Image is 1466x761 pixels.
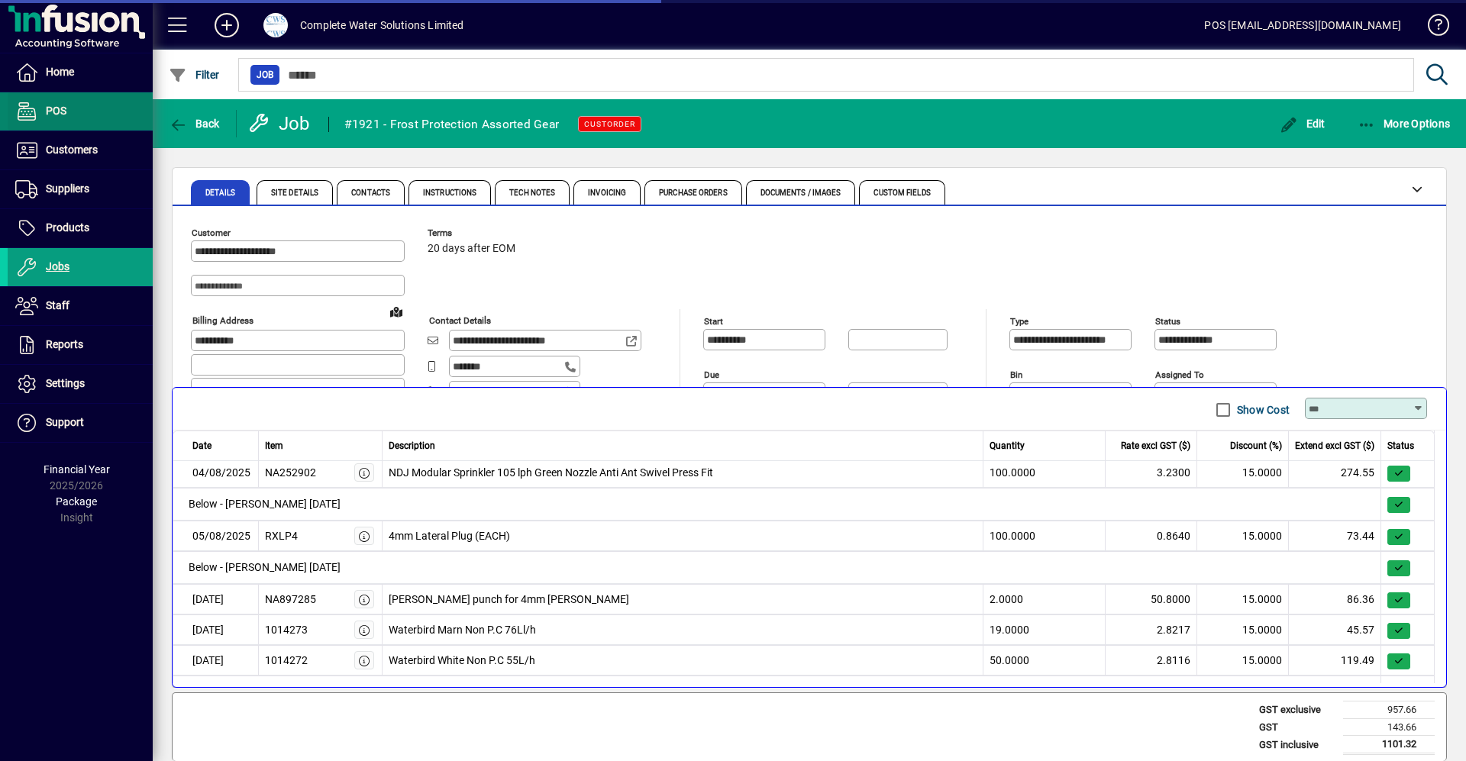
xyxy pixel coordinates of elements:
[1280,118,1326,130] span: Edit
[383,584,984,614] td: [PERSON_NAME] punch for 4mm [PERSON_NAME]
[46,377,85,389] span: Settings
[344,112,560,137] div: #1921 - Frost Protection Assorted Gear
[351,189,390,197] span: Contacts
[1197,614,1289,645] td: 15.0000
[46,105,66,117] span: POS
[1289,457,1381,488] td: 274.55
[46,338,83,350] span: Reports
[1289,584,1381,614] td: 86.36
[1289,645,1381,676] td: 119.49
[428,228,519,238] span: Terms
[1251,736,1343,754] td: GST inclusive
[760,189,841,197] span: Documents / Images
[248,111,313,136] div: Job
[1387,439,1414,453] span: Status
[202,11,251,39] button: Add
[383,614,984,645] td: Waterbird Marn Non P.C 76Ll/h
[169,69,220,81] span: Filter
[265,622,308,638] div: 1014273
[153,110,237,137] app-page-header-button: Back
[8,404,153,442] a: Support
[983,645,1106,676] td: 50.0000
[8,131,153,169] a: Customers
[1204,13,1401,37] div: POS [EMAIL_ADDRESS][DOMAIN_NAME]
[428,243,515,255] span: 20 days after EOM
[659,189,728,197] span: Purchase Orders
[8,53,153,92] a: Home
[1358,118,1451,130] span: More Options
[704,316,723,327] mat-label: Start
[1106,584,1197,614] td: 50.8000
[181,676,1380,708] div: [PERSON_NAME] [DATE]
[8,365,153,403] a: Settings
[873,189,930,197] span: Custom Fields
[265,439,283,453] span: Item
[173,645,259,676] td: [DATE]
[1010,316,1028,327] mat-label: Type
[192,439,212,453] span: Date
[46,182,89,195] span: Suppliers
[1343,736,1435,754] td: 1101.32
[423,189,476,197] span: Instructions
[389,439,435,453] span: Description
[265,653,308,669] div: 1014272
[1343,701,1435,719] td: 957.66
[8,326,153,364] a: Reports
[1106,645,1197,676] td: 2.8116
[56,495,97,508] span: Package
[165,61,224,89] button: Filter
[1121,439,1190,453] span: Rate excl GST ($)
[46,143,98,156] span: Customers
[588,189,626,197] span: Invoicing
[1155,369,1204,380] mat-label: Assigned to
[46,260,69,272] span: Jobs
[1354,110,1455,137] button: More Options
[1343,718,1435,736] td: 143.66
[1289,521,1381,551] td: 73.44
[251,11,300,39] button: Profile
[509,189,555,197] span: Tech Notes
[300,13,464,37] div: Complete Water Solutions Limited
[8,170,153,208] a: Suppliers
[983,521,1106,551] td: 100.0000
[983,584,1106,614] td: 2.0000
[173,584,259,614] td: [DATE]
[8,92,153,131] a: POS
[46,416,84,428] span: Support
[983,614,1106,645] td: 19.0000
[181,552,1380,583] div: Below - [PERSON_NAME] [DATE]
[8,287,153,325] a: Staff
[1230,439,1282,453] span: Discount (%)
[44,463,110,476] span: Financial Year
[192,227,231,238] mat-label: Customer
[1251,718,1343,736] td: GST
[8,209,153,247] a: Products
[1276,110,1329,137] button: Edit
[1197,584,1289,614] td: 15.0000
[173,521,259,551] td: 05/08/2025
[169,118,220,130] span: Back
[1295,439,1374,453] span: Extend excl GST ($)
[173,614,259,645] td: [DATE]
[1234,402,1290,418] label: Show Cost
[990,439,1025,453] span: Quantity
[46,66,74,78] span: Home
[1197,521,1289,551] td: 15.0000
[383,457,984,488] td: NDJ Modular Sprinkler 105 lph Green Nozzle Anti Ant Swivel Press Fit
[1197,457,1289,488] td: 15.0000
[265,465,316,481] div: NA252902
[1416,3,1447,53] a: Knowledge Base
[46,299,69,311] span: Staff
[1106,521,1197,551] td: 0.8640
[1289,614,1381,645] td: 45.57
[173,457,259,488] td: 04/08/2025
[1106,457,1197,488] td: 3.2300
[1010,369,1022,380] mat-label: Bin
[383,645,984,676] td: Waterbird White Non P.C 55L/h
[1106,614,1197,645] td: 2.8217
[271,189,318,197] span: Site Details
[1251,701,1343,719] td: GST exclusive
[165,110,224,137] button: Back
[46,221,89,234] span: Products
[1197,645,1289,676] td: 15.0000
